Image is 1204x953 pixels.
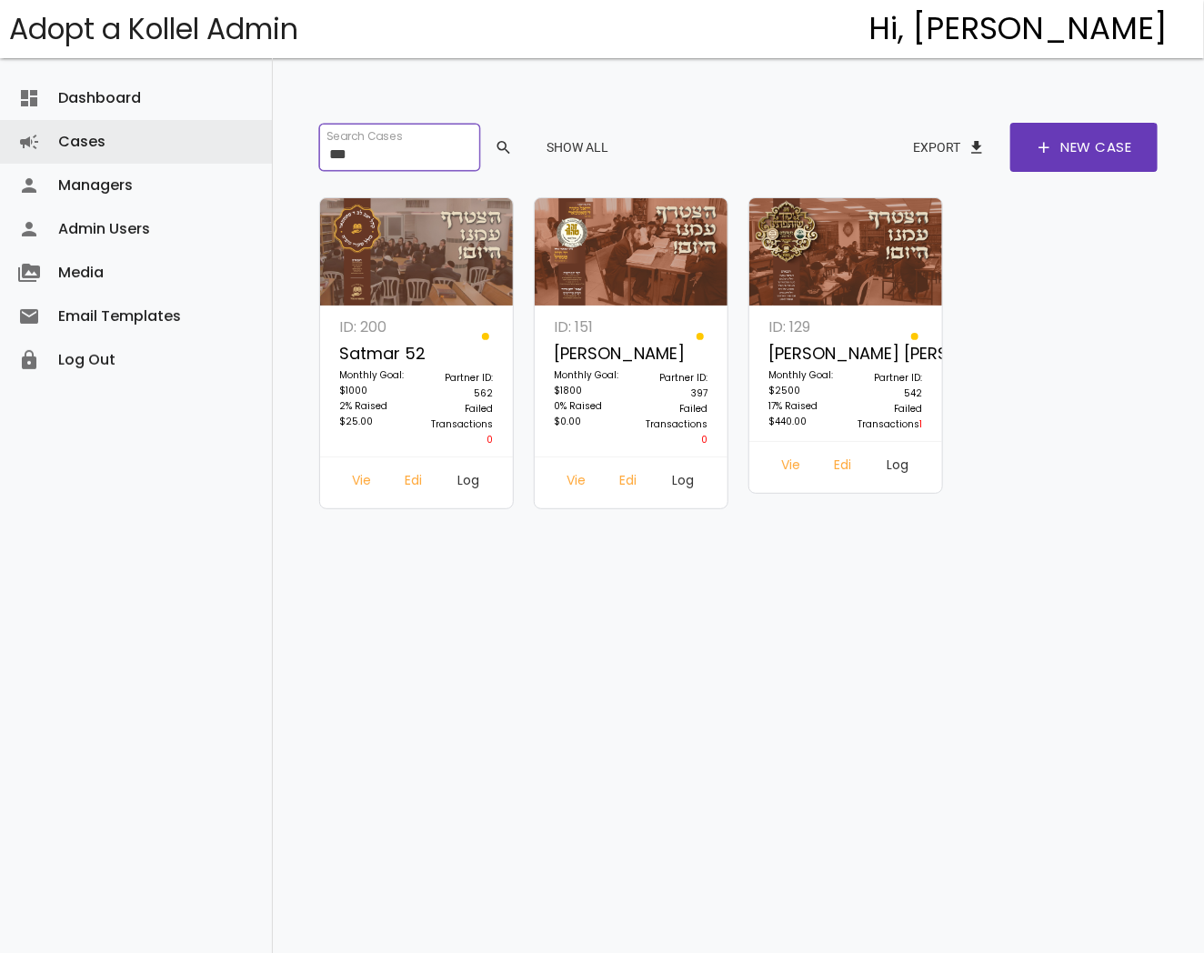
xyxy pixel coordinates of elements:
a: Partner ID: 397 Failed Transactions0 [631,315,718,456]
a: Log In [437,466,498,499]
p: Monthly Goal: $2500 [769,367,836,398]
i: person [18,207,40,251]
a: Edit [603,466,652,499]
p: [PERSON_NAME] [PERSON_NAME] [769,340,836,368]
span: 0 [702,433,708,446]
p: Satmar 52 [340,340,406,368]
i: email [18,295,40,338]
a: View [763,451,818,484]
p: 0% Raised $0.00 [555,398,621,429]
img: Us63AqiCjS.BSnk2uHoOa.jpg [535,198,727,306]
p: [PERSON_NAME] [555,340,621,368]
p: Partner ID: 562 [426,370,493,401]
p: Failed Transactions [641,401,707,447]
p: Monthly Goal: $1800 [555,367,621,398]
a: Partner ID: 542 Failed Transactions1 [846,315,933,441]
a: Edit [388,466,437,499]
p: Failed Transactions [856,401,922,432]
a: Partner ID: 562 Failed Transactions0 [416,315,504,456]
p: Monthly Goal: $1000 [340,367,406,398]
i: person [18,164,40,207]
p: ID: 200 [340,315,406,339]
span: 1 [920,417,923,431]
a: Log In [867,451,928,484]
span: file_download [968,131,987,164]
p: ID: 129 [769,315,836,339]
a: ID: 129 [PERSON_NAME] [PERSON_NAME] Monthly Goal: $2500 17% Raised $440.00 [758,315,846,438]
a: View [334,466,388,499]
a: Log In [652,466,713,499]
i: campaign [18,120,40,164]
button: Show All [532,131,623,164]
a: addNew Case [1010,123,1158,172]
span: 0 [487,433,494,446]
p: Failed Transactions [426,401,493,447]
span: add [1036,123,1054,172]
i: dashboard [18,76,40,120]
p: 2% Raised $25.00 [340,398,406,429]
i: lock [18,338,40,382]
span: search [495,131,513,164]
img: 9QO1C0RAcm.i3hCK9DrbX.jpg [749,198,942,306]
a: ID: 200 Satmar 52 Monthly Goal: $1000 2% Raised $25.00 [329,315,416,438]
a: ID: 151 [PERSON_NAME] Monthly Goal: $1800 0% Raised $0.00 [544,315,631,438]
button: Exportfile_download [899,131,1001,164]
a: View [548,466,603,499]
h4: Hi, [PERSON_NAME] [868,12,1168,46]
p: Partner ID: 397 [641,370,707,401]
p: 17% Raised $440.00 [769,398,836,429]
p: Partner ID: 542 [856,370,922,401]
button: search [480,131,524,164]
a: Edit [818,451,867,484]
img: 2t6wBO0EyP.3vOAbgmFp6.jpg [320,198,513,306]
p: ID: 151 [555,315,621,339]
i: perm_media [18,251,40,295]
